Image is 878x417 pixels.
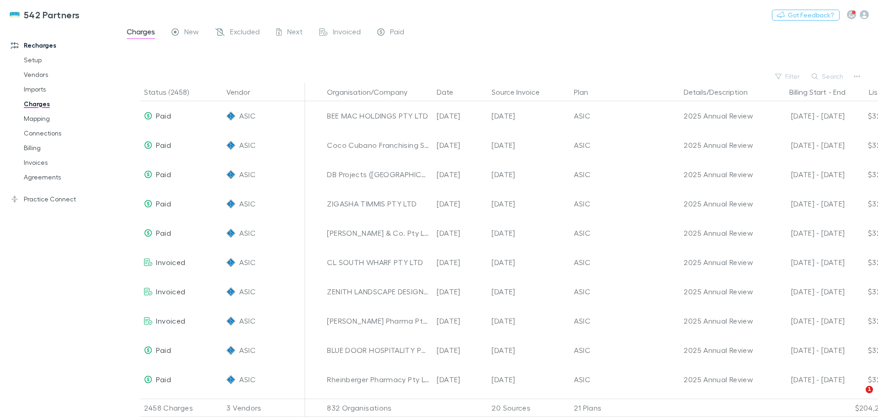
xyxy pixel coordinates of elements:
[226,375,236,384] img: ASIC's Logo
[492,365,567,394] div: [DATE]
[226,258,236,267] img: ASIC's Logo
[226,83,261,101] button: Vendor
[15,67,123,82] a: Vendors
[684,277,759,306] div: 2025 Annual Review
[287,27,303,39] span: Next
[327,277,429,306] div: ZENITH LANDSCAPE DESIGNS PTY LTD
[766,277,845,306] div: [DATE] - [DATE]
[847,386,869,408] iframe: Intercom live chat
[684,130,759,160] div: 2025 Annual Review
[239,189,255,218] span: ASIC
[156,141,171,149] span: Paid
[15,155,123,170] a: Invoices
[15,97,123,111] a: Charges
[766,365,845,394] div: [DATE] - [DATE]
[226,199,236,208] img: ASIC's Logo
[24,9,80,20] h3: 542 Partners
[327,189,429,218] div: ZIGASHA TIMMIS PTY LTD
[574,218,676,248] div: ASIC
[492,160,567,189] div: [DATE]
[684,189,759,218] div: 2025 Annual Review
[15,82,123,97] a: Imports
[239,365,255,394] span: ASIC
[684,160,759,189] div: 2025 Annual Review
[4,4,86,26] a: 542 Partners
[156,170,171,179] span: Paid
[230,27,260,39] span: Excluded
[766,160,845,189] div: [DATE] - [DATE]
[327,218,429,248] div: [PERSON_NAME] & Co. Pty Ltd
[15,126,123,141] a: Connections
[766,83,855,101] div: -
[437,83,464,101] button: Date
[327,248,429,277] div: CL SOUTH WHARF PTY LTD
[156,316,185,325] span: Invoiced
[433,160,488,189] div: [DATE]
[127,27,155,39] span: Charges
[684,306,759,336] div: 2025 Annual Review
[144,83,200,101] button: Status (2458)
[239,306,255,336] span: ASIC
[766,189,845,218] div: [DATE] - [DATE]
[492,218,567,248] div: [DATE]
[492,248,567,277] div: [DATE]
[684,218,759,248] div: 2025 Annual Review
[15,111,123,126] a: Mapping
[2,38,123,53] a: Recharges
[766,336,845,365] div: [DATE] - [DATE]
[433,189,488,218] div: [DATE]
[574,101,676,130] div: ASIC
[492,277,567,306] div: [DATE]
[226,170,236,179] img: ASIC's Logo
[327,160,429,189] div: DB Projects ([GEOGRAPHIC_DATA]) Pty Ltd
[433,101,488,130] div: [DATE]
[574,248,676,277] div: ASIC
[433,130,488,160] div: [DATE]
[833,83,846,101] button: End
[226,346,236,355] img: ASIC's Logo
[323,399,433,417] div: 832 Organisations
[140,399,223,417] div: 2458 Charges
[2,192,123,206] a: Practice Connect
[239,336,255,365] span: ASIC
[226,141,236,150] img: ASIC's Logo
[574,306,676,336] div: ASIC
[239,130,255,160] span: ASIC
[492,130,567,160] div: [DATE]
[492,189,567,218] div: [DATE]
[684,365,759,394] div: 2025 Annual Review
[156,199,171,208] span: Paid
[239,101,255,130] span: ASIC
[684,83,759,101] button: Details/Description
[226,111,236,120] img: ASIC's Logo
[433,365,488,394] div: [DATE]
[156,228,171,237] span: Paid
[239,248,255,277] span: ASIC
[766,248,845,277] div: [DATE] - [DATE]
[766,101,845,130] div: [DATE] - [DATE]
[15,141,123,155] a: Billing
[488,399,570,417] div: 20 Sources
[327,306,429,336] div: [PERSON_NAME] Pharma Pty Ltd
[574,83,599,101] button: Plan
[333,27,361,39] span: Invoiced
[327,365,429,394] div: Rheinberger Pharmacy Pty Ltd
[433,218,488,248] div: [DATE]
[156,258,185,266] span: Invoiced
[239,277,255,306] span: ASIC
[492,306,567,336] div: [DATE]
[433,248,488,277] div: [DATE]
[766,306,845,336] div: [DATE] - [DATE]
[226,316,236,325] img: ASIC's Logo
[574,160,676,189] div: ASIC
[327,130,429,160] div: Coco Cubano Franchising Systems Pty Limited
[574,336,676,365] div: ASIC
[766,130,845,160] div: [DATE] - [DATE]
[184,27,199,39] span: New
[574,130,676,160] div: ASIC
[226,287,236,296] img: ASIC's Logo
[223,399,305,417] div: 3 Vendors
[574,365,676,394] div: ASIC
[684,248,759,277] div: 2025 Annual Review
[239,160,255,189] span: ASIC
